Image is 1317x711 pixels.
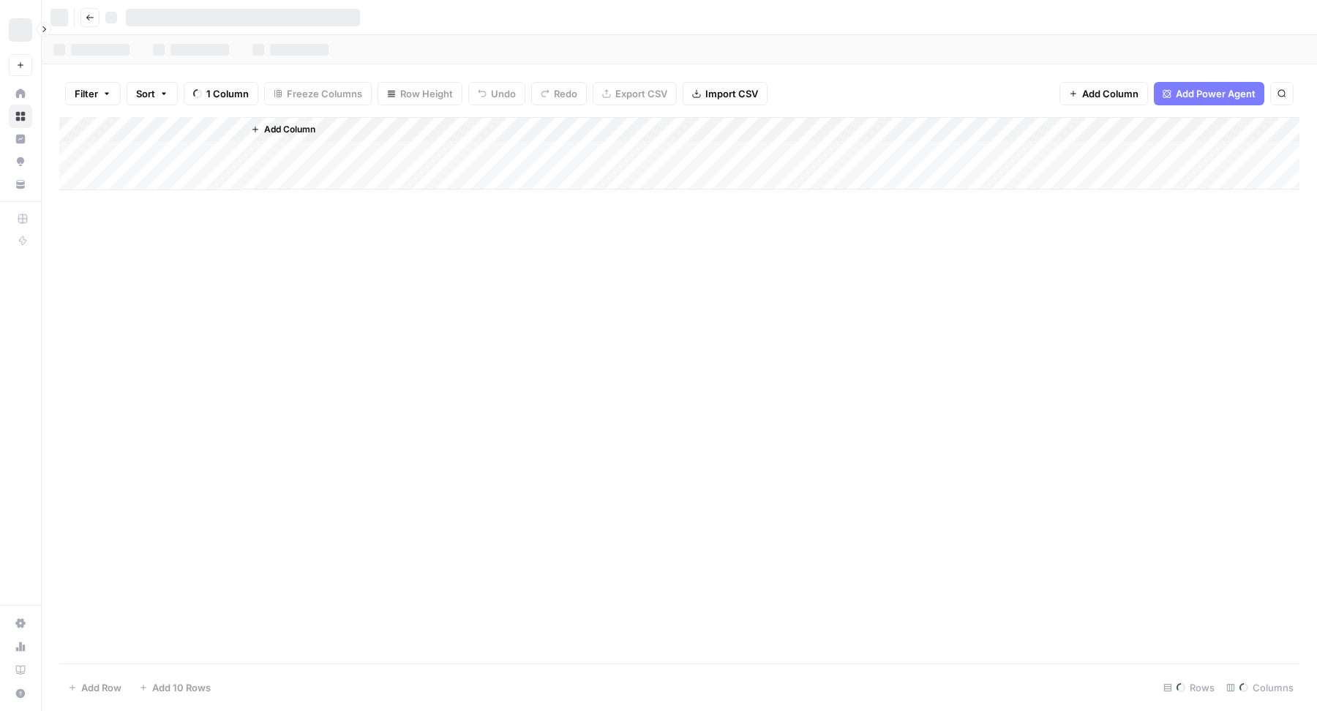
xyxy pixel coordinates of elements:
span: Freeze Columns [287,86,362,101]
div: Rows [1157,676,1220,699]
span: Add Column [264,123,315,136]
span: Add Column [1082,86,1138,101]
div: Columns [1220,676,1299,699]
button: 1 Column [184,82,258,105]
a: Usage [9,635,32,658]
span: Filter [75,86,98,101]
span: Undo [491,86,516,101]
a: Your Data [9,173,32,196]
span: Add Power Agent [1176,86,1256,101]
span: Import CSV [705,86,758,101]
a: Home [9,82,32,105]
button: Add Column [1059,82,1148,105]
a: Settings [9,612,32,635]
span: Redo [554,86,577,101]
button: Add Row [59,676,130,699]
button: Add Column [245,120,321,139]
button: Filter [65,82,121,105]
span: Export CSV [615,86,667,101]
a: Browse [9,105,32,128]
span: Sort [136,86,155,101]
button: Help + Support [9,682,32,705]
span: Add Row [81,680,121,695]
span: Add 10 Rows [152,680,211,695]
button: Add Power Agent [1154,82,1264,105]
span: 1 Column [206,86,249,101]
a: Insights [9,127,32,151]
button: Export CSV [593,82,677,105]
button: Add 10 Rows [130,676,219,699]
button: Row Height [378,82,462,105]
button: Freeze Columns [264,82,372,105]
a: Learning Hub [9,658,32,682]
button: Sort [127,82,178,105]
button: Import CSV [683,82,768,105]
span: Row Height [400,86,453,101]
a: Opportunities [9,150,32,173]
button: Redo [531,82,587,105]
button: Undo [468,82,525,105]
